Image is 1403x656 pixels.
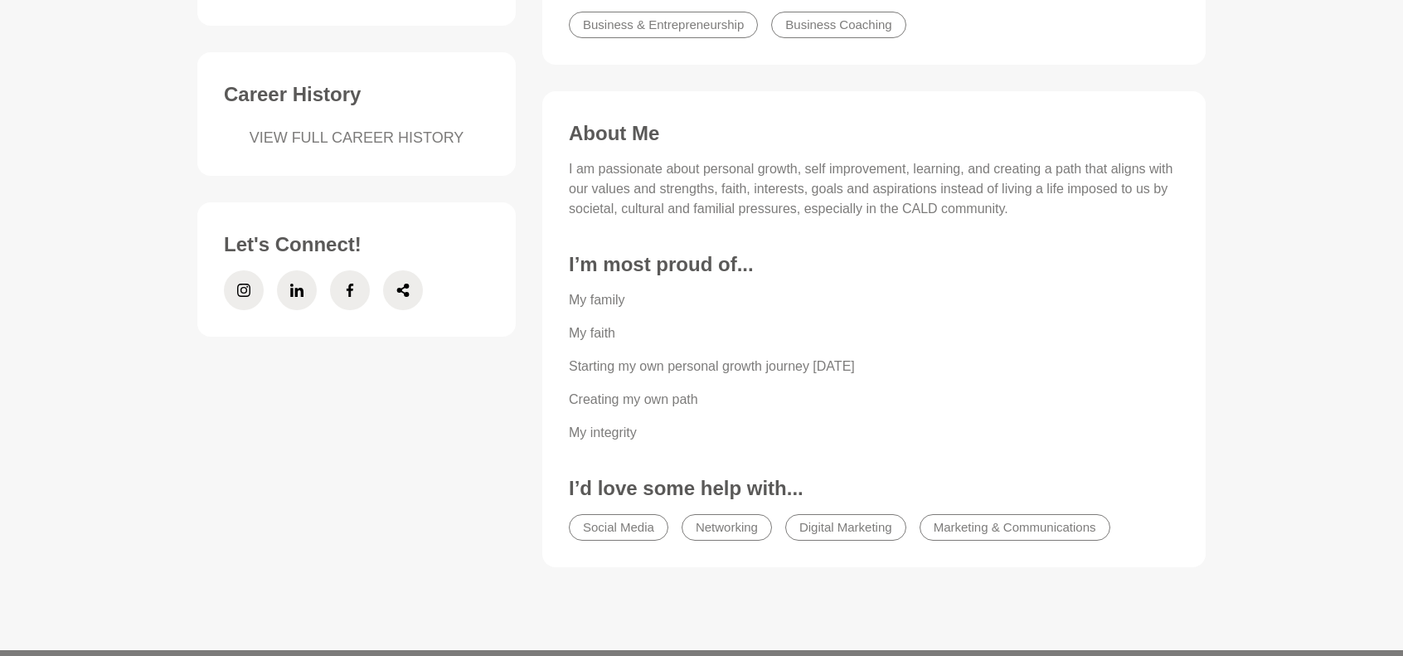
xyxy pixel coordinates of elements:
[569,323,1179,343] p: My faith
[224,82,489,107] h3: Career History
[224,127,489,149] a: VIEW FULL CAREER HISTORY
[224,232,489,257] h3: Let's Connect!
[277,270,317,310] a: LinkedIn
[569,290,1179,310] p: My family
[224,270,264,310] a: Instagram
[569,390,1179,410] p: Creating my own path
[569,476,1179,501] h3: I’d love some help with...
[569,121,1179,146] h3: About Me
[383,270,423,310] a: Share
[569,252,1179,277] h3: I’m most proud of...
[569,357,1179,377] p: Starting my own personal growth journey [DATE]
[569,423,1179,443] p: My integrity
[569,159,1179,219] p: I am passionate about personal growth, self improvement, learning, and creating a path that align...
[330,270,370,310] a: Facebook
